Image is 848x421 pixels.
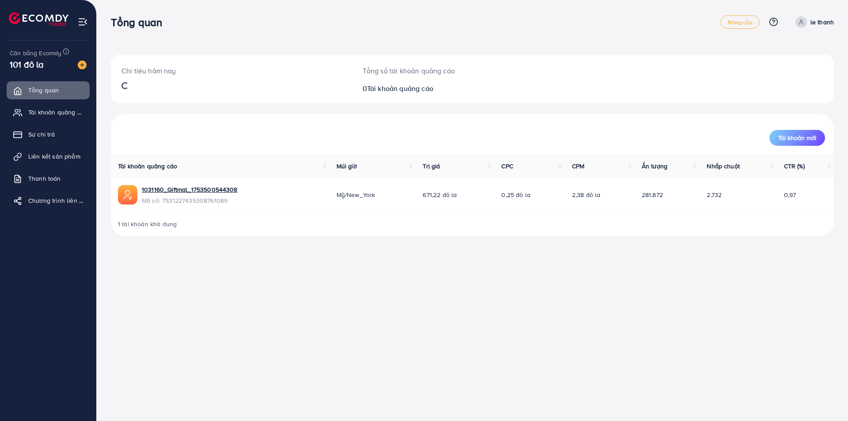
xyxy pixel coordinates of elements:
font: Tổng quan [28,86,59,95]
font: 0,97 [784,190,796,199]
img: hình ảnh [78,61,87,69]
font: 101 đô la [10,58,44,71]
a: Sự chi trả [7,125,90,143]
font: 1 tài khoản khả dụng [118,220,177,228]
font: 2.732 [707,190,722,199]
font: le thanh [810,18,834,27]
font: CPM [572,162,584,171]
font: Tài khoản quảng cáo [118,162,177,171]
font: 0 [363,83,367,93]
font: Tài khoản quảng cáo [367,83,433,93]
img: thực đơn [78,17,88,27]
font: Nhấp chuột [707,162,740,171]
font: Mã số: 7531227435308761089 [142,196,227,205]
font: Tài khoản quảng cáo của tôi [28,108,108,117]
a: Liên kết sản phẩm [7,148,90,165]
a: Chương trình liên kết [7,192,90,209]
font: Trị giá [423,162,440,171]
font: Tài khoản mới [778,133,816,142]
font: Tổng số tài khoản quảng cáo [363,66,455,76]
font: Múi giờ [337,162,357,171]
font: Tổng quan [111,15,162,30]
font: Ấn tượng [642,162,667,171]
font: CTR (%) [784,162,805,171]
font: 671,22 đô la [423,190,457,199]
img: biểu trưng [9,12,68,26]
font: 0,25 đô la [501,190,530,199]
a: le thanh [792,16,834,28]
font: Nâng cấp [728,18,752,26]
font: Mỹ/New_York [337,190,375,199]
font: Sự chi trả [28,130,55,139]
a: Tổng quan [7,81,90,99]
font: Chi tiêu hôm nay [121,66,176,76]
font: Cân bằng Ecomdy [10,49,61,57]
a: 1031160_Giftmal_1753500544308 [142,185,238,194]
a: Nâng cấp [720,15,759,29]
a: Tài khoản quảng cáo của tôi [7,103,90,121]
font: Thanh toán [28,174,61,183]
img: ic-ads-acc.e4c84228.svg [118,185,137,205]
font: CPC [501,162,513,171]
font: Chương trình liên kết [28,196,87,205]
button: Tài khoản mới [769,130,825,146]
font: Liên kết sản phẩm [28,152,80,161]
a: Thanh toán [7,170,90,187]
font: 281.872 [642,190,663,199]
font: 2,38 đô la [572,190,601,199]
